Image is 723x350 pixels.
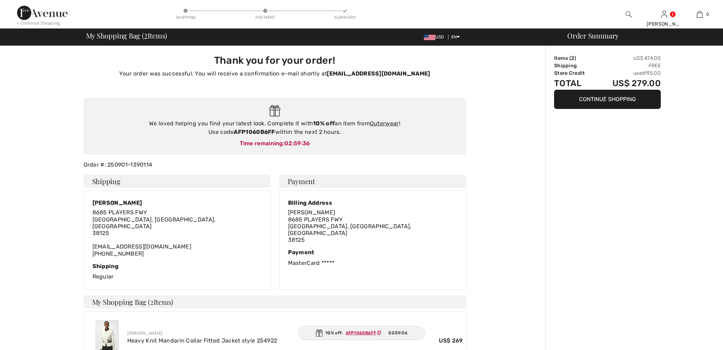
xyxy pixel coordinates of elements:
h3: Thank you for your order! [88,54,462,67]
td: Total [554,77,596,90]
a: 0 [682,10,717,19]
span: 2 [144,30,148,40]
img: My Bag [697,10,703,19]
td: US$ 279.00 [596,77,661,90]
div: Order Summary [559,32,719,39]
div: Billing Address [288,199,457,206]
td: used [596,69,661,77]
div: 10% off: [298,326,425,340]
span: 02:59:36 [388,330,407,336]
strong: 10% off [313,120,335,127]
span: US$ 269 [439,336,463,345]
div: Order #: 250901-1390114 [79,161,471,169]
img: Gift.svg [315,329,323,337]
span: My Shopping Bag ( Items) [86,32,168,39]
span: 8685 PLAYERS FWY [GEOGRAPHIC_DATA], [GEOGRAPHIC_DATA], [GEOGRAPHIC_DATA] 38125 [92,209,216,236]
div: Payment [255,14,276,21]
div: We loved helping you find your latest look. Complete it with an item from ! Use code within the n... [91,119,459,136]
span: 0 [706,11,709,17]
td: Shipping [554,62,596,69]
td: Free [596,62,661,69]
a: Sign In [661,11,667,17]
span: USD [424,35,447,40]
img: 1ère Avenue [17,6,68,20]
span: 2 [150,297,154,307]
div: Regular [92,263,262,281]
div: Shipping [92,263,262,270]
strong: [EMAIL_ADDRESS][DOMAIN_NAME] [327,70,430,77]
div: Payment [288,249,457,256]
button: Continue Shopping [554,90,661,109]
span: 8685 PLAYERS FWY [GEOGRAPHIC_DATA], [GEOGRAPHIC_DATA], [GEOGRAPHIC_DATA] 38125 [288,216,411,244]
div: < Continue Shopping [17,20,60,26]
span: 2 [571,55,574,61]
td: Items ( ) [554,54,596,62]
img: search the website [626,10,632,19]
img: My Info [661,10,667,19]
td: Store Credit [554,69,596,77]
div: [PERSON_NAME] [647,20,681,28]
span: [PERSON_NAME] [288,209,335,216]
span: 195.00 [645,70,661,76]
div: [PERSON_NAME] [92,199,262,206]
p: Your order was successful. You will receive a confirmation e-mail shortly at [88,69,462,78]
strong: AFP1060B6FF [234,129,275,135]
h4: Shipping [84,175,271,188]
a: Heavy Knit Mandarin Collar Fitted Jacket style 254922 [127,337,277,344]
img: Gift.svg [269,105,280,117]
div: Shipping [175,14,196,21]
div: [PERSON_NAME] [127,330,463,336]
div: Summary [334,14,356,21]
td: US$ 474.00 [596,54,661,62]
a: Outerwear [370,120,399,127]
div: [EMAIL_ADDRESS][DOMAIN_NAME] [PHONE_NUMBER] [92,209,262,257]
span: 02:59:36 [285,140,310,147]
div: Time remaining: [91,139,459,148]
ins: AFP1060B6FF [346,330,376,335]
span: EN [451,35,460,40]
h4: My Shopping Bag ( Items) [84,296,466,308]
h4: Payment [279,175,466,188]
img: US Dollar [424,35,435,40]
